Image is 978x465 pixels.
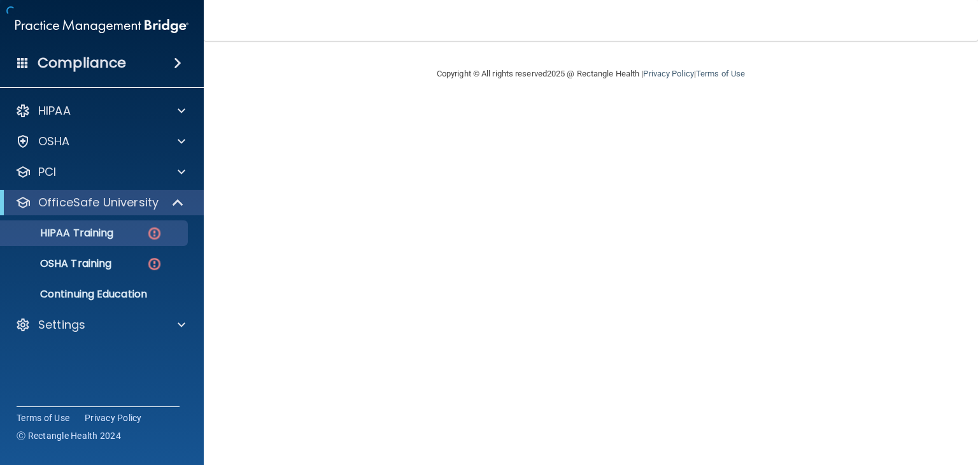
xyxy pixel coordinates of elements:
a: OSHA [15,134,185,149]
img: danger-circle.6113f641.png [146,225,162,241]
a: Terms of Use [17,411,69,424]
span: Ⓒ Rectangle Health 2024 [17,429,121,442]
p: OSHA [38,134,70,149]
h4: Compliance [38,54,126,72]
a: PCI [15,164,185,180]
a: Privacy Policy [85,411,142,424]
a: Privacy Policy [643,69,693,78]
p: PCI [38,164,56,180]
a: OfficeSafe University [15,195,185,210]
img: PMB logo [15,13,188,39]
div: Copyright © All rights reserved 2025 @ Rectangle Health | | [358,54,823,94]
p: HIPAA Training [8,227,113,240]
a: Terms of Use [696,69,745,78]
p: OSHA Training [8,257,111,270]
a: HIPAA [15,103,185,118]
p: Settings [38,317,85,333]
a: Settings [15,317,185,333]
img: danger-circle.6113f641.png [146,256,162,272]
p: HIPAA [38,103,71,118]
p: OfficeSafe University [38,195,159,210]
p: Continuing Education [8,288,182,301]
